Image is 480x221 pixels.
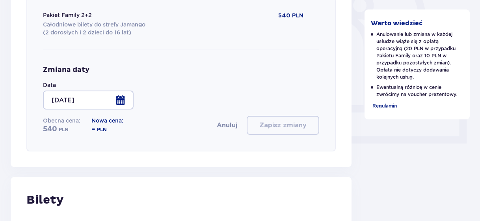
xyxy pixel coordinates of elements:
[371,101,397,110] a: Regulamin
[43,65,89,75] h4: Zmiana daty
[91,117,123,125] p: Nowa cena:
[217,121,237,130] button: Anuluj
[43,81,56,89] label: Data
[278,12,303,20] p: 540 PLN
[91,125,95,134] span: -
[43,21,145,36] p: Całodniowe bilety do strefy Jamango (2 dorosłych i 2 dzieci do 16 lat)
[372,103,397,109] span: Regulamin
[26,193,336,208] p: Bilety
[59,126,69,133] span: PLN
[371,31,464,81] p: Anulowanie lub zmiana w każdej usłudze wiąże się z opłatą operacyjną (20 PLN w przypadku Pakietu ...
[247,116,319,135] button: Zapisz zmiany
[371,84,464,98] p: Ewentualną różnicę w cenie zwrócimy na voucher prezentowy.
[43,117,80,125] p: Obecna cena:
[43,11,92,19] p: Pakiet Family 2+2
[43,125,57,134] span: 540
[371,19,422,28] p: Warto wiedzieć
[259,121,307,130] p: Zapisz zmiany
[97,126,107,133] span: PLN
